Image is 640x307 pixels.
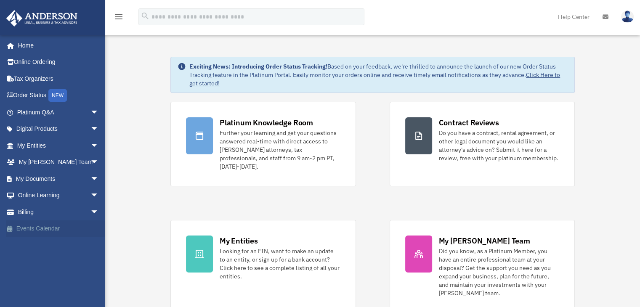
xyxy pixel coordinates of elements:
[220,117,313,128] div: Platinum Knowledge Room
[114,12,124,22] i: menu
[90,137,107,154] span: arrow_drop_down
[6,204,112,220] a: Billingarrow_drop_down
[90,104,107,121] span: arrow_drop_down
[439,117,499,128] div: Contract Reviews
[6,37,107,54] a: Home
[220,236,258,246] div: My Entities
[6,121,112,138] a: Digital Productsarrow_drop_down
[141,11,150,21] i: search
[621,11,634,23] img: User Pic
[90,170,107,188] span: arrow_drop_down
[170,102,356,186] a: Platinum Knowledge Room Further your learning and get your questions answered real-time with dire...
[90,187,107,204] span: arrow_drop_down
[6,104,112,121] a: Platinum Q&Aarrow_drop_down
[439,129,559,162] div: Do you have a contract, rental agreement, or other legal document you would like an attorney's ad...
[189,71,560,87] a: Click Here to get started!
[220,247,340,281] div: Looking for an EIN, want to make an update to an entity, or sign up for a bank account? Click her...
[6,137,112,154] a: My Entitiesarrow_drop_down
[6,154,112,171] a: My [PERSON_NAME] Teamarrow_drop_down
[6,187,112,204] a: Online Learningarrow_drop_down
[390,102,575,186] a: Contract Reviews Do you have a contract, rental agreement, or other legal document you would like...
[90,121,107,138] span: arrow_drop_down
[6,220,112,237] a: Events Calendar
[90,154,107,171] span: arrow_drop_down
[6,70,112,87] a: Tax Organizers
[4,10,80,26] img: Anderson Advisors Platinum Portal
[189,62,568,87] div: Based on your feedback, we're thrilled to announce the launch of our new Order Status Tracking fe...
[48,89,67,102] div: NEW
[439,236,530,246] div: My [PERSON_NAME] Team
[189,63,327,70] strong: Exciting News: Introducing Order Status Tracking!
[439,247,559,297] div: Did you know, as a Platinum Member, you have an entire professional team at your disposal? Get th...
[114,15,124,22] a: menu
[6,87,112,104] a: Order StatusNEW
[6,170,112,187] a: My Documentsarrow_drop_down
[220,129,340,171] div: Further your learning and get your questions answered real-time with direct access to [PERSON_NAM...
[6,54,112,71] a: Online Ordering
[90,204,107,221] span: arrow_drop_down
